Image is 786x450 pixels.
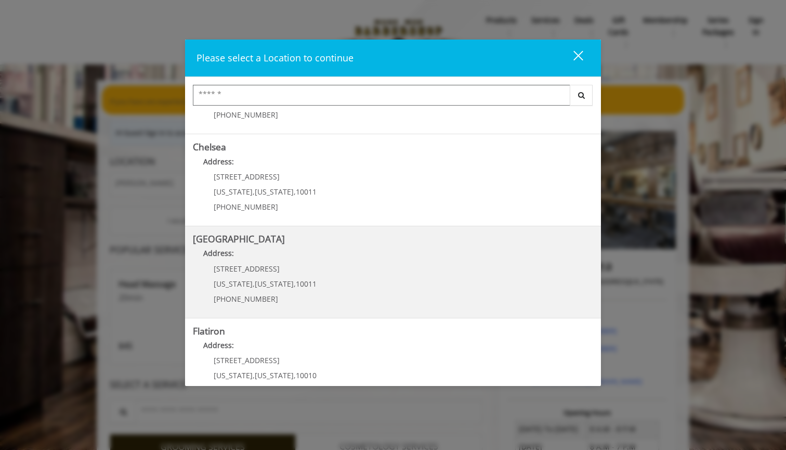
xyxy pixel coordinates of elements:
b: Flatiron [193,325,225,337]
span: [US_STATE] [214,187,253,197]
span: [US_STATE] [255,187,294,197]
input: Search Center [193,85,570,106]
span: [US_STATE] [255,279,294,289]
div: close dialog [561,50,582,66]
span: [STREET_ADDRESS] [214,264,280,274]
b: Address: [203,248,234,258]
div: Center Select [193,85,593,111]
span: , [253,187,255,197]
span: [US_STATE] [214,279,253,289]
span: [US_STATE] [255,370,294,380]
b: Address: [203,340,234,350]
span: , [294,187,296,197]
button: close dialog [554,47,589,69]
span: [US_STATE] [214,370,253,380]
b: Chelsea [193,140,226,153]
b: [GEOGRAPHIC_DATA] [193,233,285,245]
span: 10011 [296,279,317,289]
span: , [253,370,255,380]
span: [STREET_ADDRESS] [214,355,280,365]
span: Please select a Location to continue [197,52,353,64]
span: 10010 [296,370,317,380]
span: [PHONE_NUMBER] [214,202,278,212]
b: Address: [203,157,234,166]
span: , [294,370,296,380]
span: , [294,279,296,289]
i: Search button [575,92,587,99]
span: , [253,279,255,289]
span: 10011 [296,187,317,197]
span: [PHONE_NUMBER] [214,110,278,120]
span: [STREET_ADDRESS] [214,172,280,182]
span: [PHONE_NUMBER] [214,294,278,304]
